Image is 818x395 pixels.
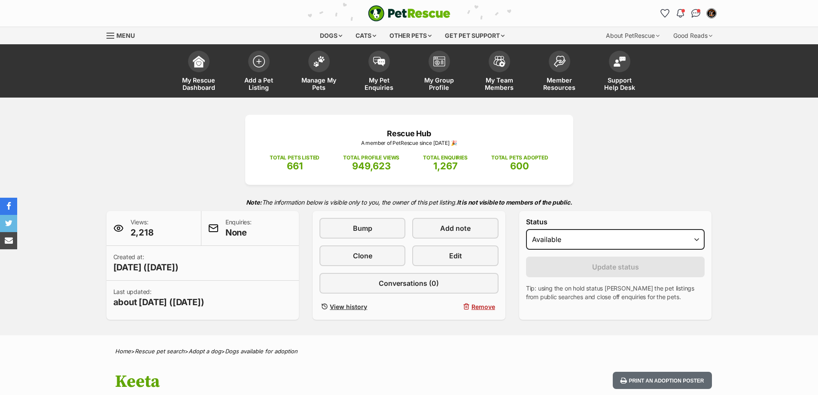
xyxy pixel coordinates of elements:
img: help-desk-icon-fdf02630f3aa405de69fd3d07c3f3aa587a6932b1a1747fa1d2bba05be0121f9.svg [614,56,626,67]
strong: It is not visible to members of the public. [457,199,572,206]
a: PetRescue [368,5,450,21]
p: TOTAL PETS ADOPTED [491,154,548,162]
a: Conversations [689,6,703,20]
button: Notifications [674,6,687,20]
span: 661 [287,160,303,171]
span: My Rescue Dashboard [179,77,218,91]
p: Views: [131,218,154,239]
a: Dogs available for adoption [225,348,298,355]
span: Remove [471,302,495,311]
span: Member Resources [540,77,579,91]
span: Clone [353,251,372,261]
span: View history [330,302,367,311]
a: Home [115,348,131,355]
p: A member of PetRescue since [DATE] 🎉 [258,139,560,147]
div: Get pet support [439,27,511,44]
a: Clone [319,245,405,266]
p: Created at: [113,253,179,273]
h1: Keeta [115,372,478,392]
span: 949,623 [352,160,391,171]
img: chat-41dd97257d64d25036548639549fe6c8038ab92f7586957e7f3b1b290dea8141.svg [691,9,700,18]
p: TOTAL PETS LISTED [270,154,319,162]
img: logo-e224e6f780fb5917bec1dbf3a21bbac754714ae5b6737aabdf751b685950b380.svg [368,5,450,21]
p: The information below is visible only to you, the owner of this pet listing. [106,193,712,211]
a: My Pet Enquiries [349,46,409,98]
span: None [225,227,252,239]
img: Rescue Hub profile pic [707,9,716,18]
div: Dogs [314,27,348,44]
button: Update status [526,257,705,277]
a: Support Help Desk [590,46,650,98]
span: Menu [116,32,135,39]
img: group-profile-icon-3fa3cf56718a62981997c0bc7e787c4b2cf8bcc04b72c1350f741eb67cf2f40e.svg [433,56,445,67]
a: Adopt a dog [189,348,221,355]
span: My Team Members [480,77,519,91]
span: Manage My Pets [300,77,338,91]
img: team-members-icon-5396bd8760b3fe7c0b43da4ab00e1e3bb1a5d9ba89233759b79545d2d3fc5d0d.svg [493,56,505,67]
button: Remove [412,300,498,313]
img: member-resources-icon-8e73f808a243e03378d46382f2149f9095a855e16c252ad45f914b54edf8863c.svg [553,55,566,67]
p: TOTAL PROFILE VIEWS [343,154,399,162]
a: Member Resources [529,46,590,98]
a: View history [319,300,405,313]
div: Other pets [383,27,438,44]
span: Bump [353,223,372,233]
label: Status [526,218,705,226]
a: Add a Pet Listing [229,46,289,98]
a: Menu [106,27,141,43]
p: TOTAL ENQUIRIES [423,154,467,162]
img: dashboard-icon-eb2f2d2d3e046f16d808141f083e7271f6b2e854fb5c12c21221c1fb7104beca.svg [193,55,205,67]
div: Good Reads [667,27,718,44]
a: My Group Profile [409,46,469,98]
span: 2,218 [131,227,154,239]
a: My Team Members [469,46,529,98]
span: [DATE] ([DATE]) [113,261,179,273]
img: add-pet-listing-icon-0afa8454b4691262ce3f59096e99ab1cd57d4a30225e0717b998d2c9b9846f56.svg [253,55,265,67]
span: 1,267 [433,160,458,171]
a: Conversations (0) [319,273,499,294]
span: Add a Pet Listing [240,77,278,91]
a: Favourites [658,6,672,20]
span: Support Help Desk [600,77,639,91]
span: Add note [440,223,471,233]
p: Last updated: [113,288,204,308]
p: Rescue Hub [258,128,560,139]
a: Manage My Pets [289,46,349,98]
img: pet-enquiries-icon-7e3ad2cf08bfb03b45e93fb7055b45f3efa6380592205ae92323e6603595dc1f.svg [373,57,385,66]
button: My account [705,6,718,20]
a: Add note [412,218,498,239]
a: My Rescue Dashboard [169,46,229,98]
button: Print an adoption poster [613,372,712,389]
p: Enquiries: [225,218,252,239]
span: 600 [510,160,529,171]
a: Edit [412,245,498,266]
span: Conversations (0) [379,278,439,288]
strong: Note: [246,199,262,206]
span: Update status [592,262,639,272]
span: My Group Profile [420,77,459,91]
img: notifications-46538b983faf8c2785f20acdc204bb7945ddae34d4c08c2a6579f10ce5e182be.svg [677,9,684,18]
img: manage-my-pets-icon-02211641906a0b7f246fdf0571729dbe1e7629f14944591b6c1af311fb30b64b.svg [313,56,325,67]
span: about [DATE] ([DATE]) [113,296,204,308]
ul: Account quick links [658,6,718,20]
span: My Pet Enquiries [360,77,398,91]
span: Edit [449,251,462,261]
a: Rescue pet search [135,348,185,355]
div: Cats [350,27,382,44]
p: Tip: using the on hold status [PERSON_NAME] the pet listings from public searches and close off e... [526,284,705,301]
div: > > > [94,348,725,355]
div: About PetRescue [600,27,666,44]
a: Bump [319,218,405,239]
